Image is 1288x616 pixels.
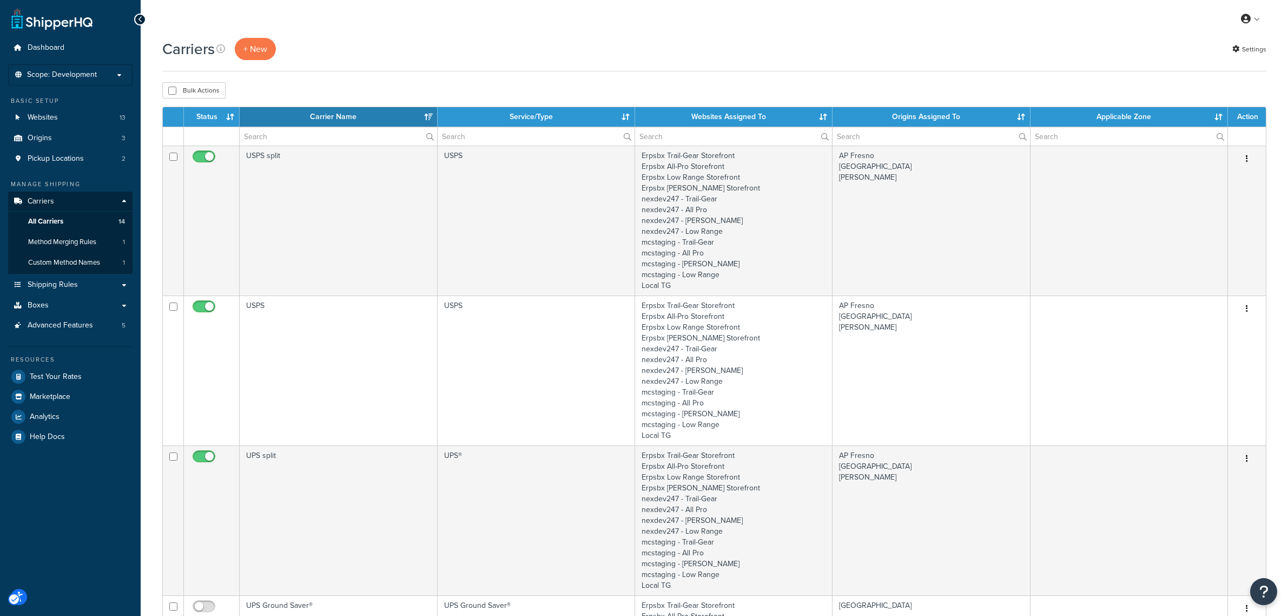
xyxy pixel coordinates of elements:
[833,107,1030,127] th: Origins Assigned To: activate to sort column ascending
[1239,450,1254,468] button: Menu
[438,296,635,445] td: USPS
[8,180,133,189] div: Manage Shipping
[8,108,133,128] a: Websites 13
[833,146,1030,296] td: AP Fresno [GEOGRAPHIC_DATA] [PERSON_NAME]
[438,107,635,127] th: Service/Type: activate to sort column ascending
[8,367,133,386] a: Test Your Rates
[438,146,635,296] td: USPS
[28,321,93,330] span: Advanced Features
[8,427,133,447] a: Help Docs
[30,372,82,382] span: Test Your Rates
[235,38,276,60] button: + New
[169,153,177,161] input: checkbox
[123,238,125,247] span: 1
[8,407,133,427] a: Analytics
[8,212,133,232] a: All Carriers 14
[833,127,1029,146] input: Search
[1228,107,1266,127] th: Action
[169,303,177,311] input: checkbox
[240,107,437,127] th: Carrier Name: activate to sort column ascending
[169,602,177,611] input: checkbox
[8,387,133,407] a: Marketplace
[8,232,133,252] a: Method Merging Rules 1
[240,127,437,146] input: Search
[162,82,226,99] button: Bulk ActionsBulk Actions
[635,146,833,296] td: Erpsbx Trail-Gear Storefront Erpsbx All-Pro Storefront Erpsbx Low Range Storefront Erpsbx [PERSON...
[120,113,126,122] span: 13
[216,42,228,57] a: No Description
[30,392,70,402] span: Marketplace
[1236,11,1266,27] a: Account
[30,412,60,422] span: Analytics
[8,296,133,316] a: Boxes
[1250,578,1277,605] button: Open Resource Center
[123,258,125,267] span: 1
[438,445,635,595] td: UPS®
[168,87,176,95] input: Bulk Actions
[8,192,133,212] a: Carriers
[184,107,240,127] th: Status: activate to sort column ascending
[122,134,126,143] span: 3
[27,70,97,80] span: Scope: Development
[635,296,833,445] td: Erpsbx Trail-Gear Storefront Erpsbx All-Pro Storefront Erpsbx Low Range Storefront Erpsbx [PERSON...
[28,197,54,206] span: Carriers
[8,149,133,169] a: Pickup Locations 2
[438,127,635,146] input: Search
[8,253,133,273] a: Custom Method Names 1
[28,134,52,143] span: Origins
[28,113,58,122] span: Websites
[8,96,133,106] div: Basic Setup
[8,128,133,148] a: Origins 3
[8,38,133,447] ul: Main Menu
[1031,127,1227,146] input: Search
[169,453,177,461] input: checkbox
[28,258,100,267] span: Custom Method Names
[833,296,1030,445] td: AP Fresno [GEOGRAPHIC_DATA] [PERSON_NAME]
[833,445,1030,595] td: AP Fresno [GEOGRAPHIC_DATA] [PERSON_NAME]
[28,217,63,226] span: All Carriers
[122,154,126,163] span: 2
[240,445,437,595] td: UPS split
[122,321,126,330] span: 5
[28,43,64,53] span: Dashboard
[1232,42,1266,57] a: Settings
[28,238,96,247] span: Method Merging Rules
[28,280,78,290] span: Shipping Rules
[635,445,833,595] td: Erpsbx Trail-Gear Storefront Erpsbx All-Pro Storefront Erpsbx Low Range Storefront Erpsbx [PERSON...
[1031,107,1228,127] th: Applicable Zone: activate to sort column ascending
[8,275,133,295] a: Shipping Rules
[30,432,65,442] span: Help Docs
[8,355,133,364] div: Resources
[1239,150,1254,168] button: Menu
[635,127,832,146] input: Search
[1239,300,1254,318] button: Menu
[240,296,437,445] td: USPS
[8,38,133,58] a: Dashboard
[240,146,437,296] td: USPS split
[28,154,84,163] span: Pickup Locations
[11,8,93,30] a: ShipperHQ Home
[162,38,215,60] h1: Carriers
[28,301,49,310] span: Boxes
[8,316,133,336] a: Advanced Features 5
[118,217,125,226] span: 14
[635,107,833,127] th: Websites Assigned To: activate to sort column ascending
